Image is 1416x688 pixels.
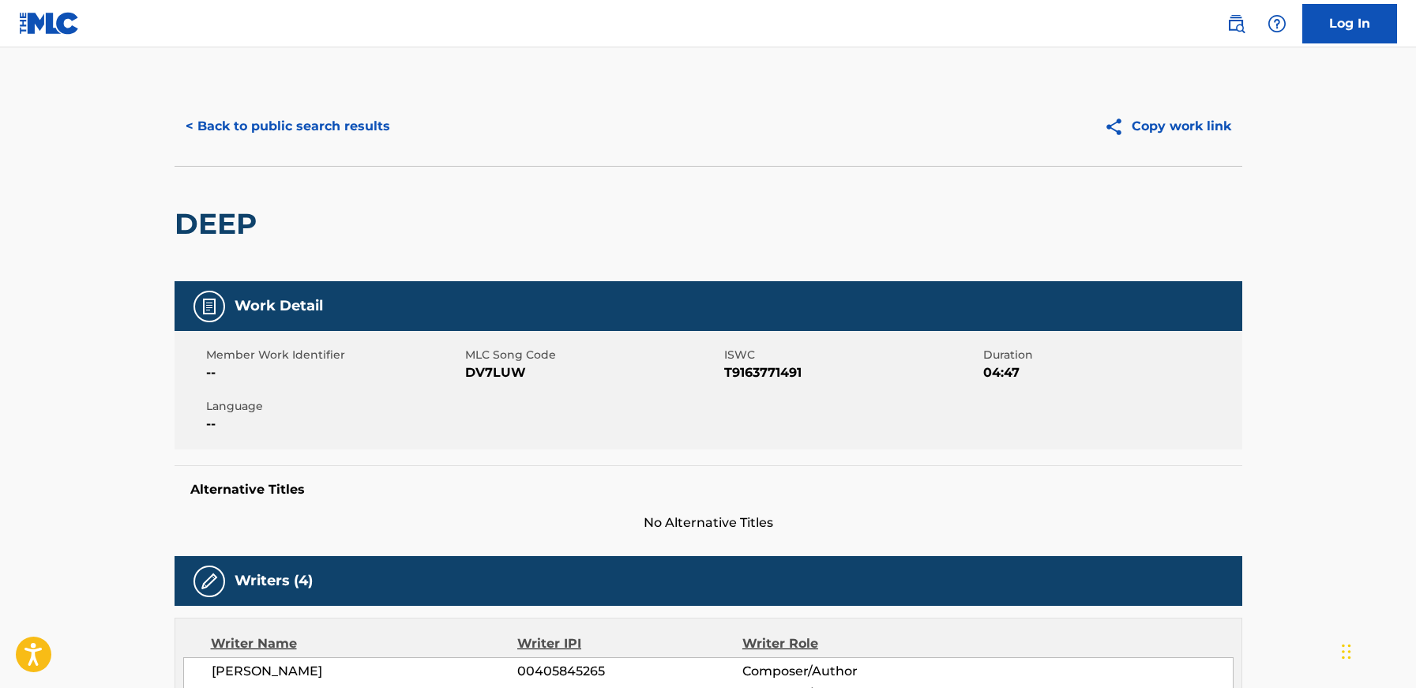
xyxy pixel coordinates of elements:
[1226,14,1245,33] img: search
[206,363,461,382] span: --
[175,107,401,146] button: < Back to public search results
[1337,612,1416,688] iframe: Chat Widget
[742,634,947,653] div: Writer Role
[190,482,1226,498] h5: Alternative Titles
[235,572,313,590] h5: Writers (4)
[1104,117,1132,137] img: Copy work link
[465,363,720,382] span: DV7LUW
[175,206,265,242] h2: DEEP
[517,634,742,653] div: Writer IPI
[724,363,979,382] span: T9163771491
[206,347,461,363] span: Member Work Identifier
[200,572,219,591] img: Writers
[983,347,1238,363] span: Duration
[742,662,947,681] span: Composer/Author
[206,398,461,415] span: Language
[200,297,219,316] img: Work Detail
[1093,107,1242,146] button: Copy work link
[19,12,80,35] img: MLC Logo
[465,347,720,363] span: MLC Song Code
[206,415,461,434] span: --
[724,347,979,363] span: ISWC
[1261,8,1293,39] div: Help
[1220,8,1252,39] a: Public Search
[212,662,518,681] span: [PERSON_NAME]
[175,513,1242,532] span: No Alternative Titles
[1342,628,1351,675] div: Drag
[1268,14,1286,33] img: help
[235,297,323,315] h5: Work Detail
[1372,448,1416,575] iframe: Resource Center
[1302,4,1397,43] a: Log In
[983,363,1238,382] span: 04:47
[211,634,518,653] div: Writer Name
[517,662,742,681] span: 00405845265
